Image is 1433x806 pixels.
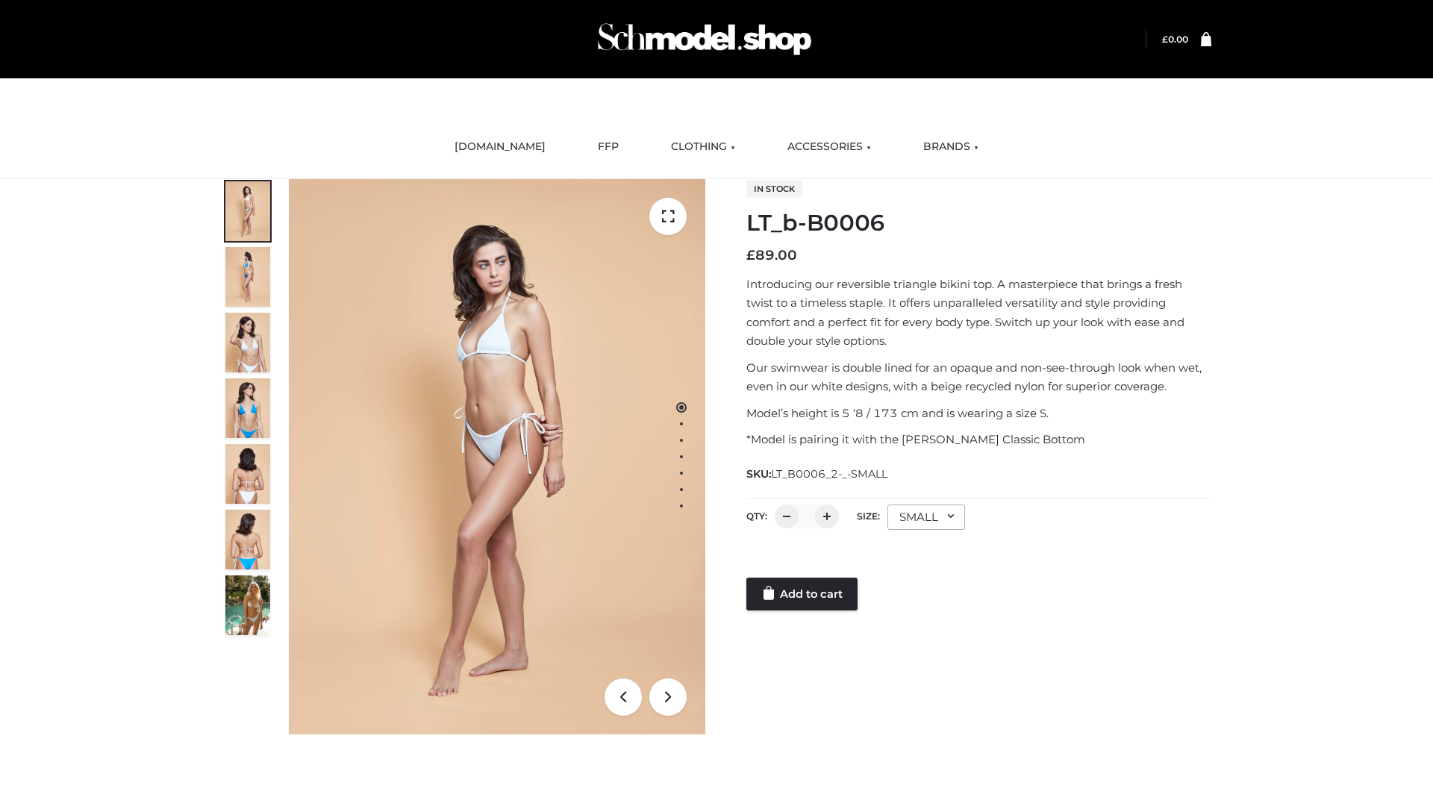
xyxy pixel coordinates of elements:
[1162,34,1188,45] bdi: 0.00
[225,181,270,241] img: ArielClassicBikiniTop_CloudNine_AzureSky_OW114ECO_1-scaled.jpg
[746,247,797,263] bdi: 89.00
[225,313,270,372] img: ArielClassicBikiniTop_CloudNine_AzureSky_OW114ECO_3-scaled.jpg
[857,510,880,522] label: Size:
[746,180,802,198] span: In stock
[225,247,270,307] img: ArielClassicBikiniTop_CloudNine_AzureSky_OW114ECO_2-scaled.jpg
[776,131,882,163] a: ACCESSORIES
[912,131,990,163] a: BRANDS
[746,510,767,522] label: QTY:
[746,578,858,610] a: Add to cart
[225,378,270,438] img: ArielClassicBikiniTop_CloudNine_AzureSky_OW114ECO_4-scaled.jpg
[746,404,1211,423] p: Model’s height is 5 ‘8 / 173 cm and is wearing a size S.
[887,504,965,530] div: SMALL
[443,131,557,163] a: [DOMAIN_NAME]
[225,575,270,635] img: Arieltop_CloudNine_AzureSky2.jpg
[1162,34,1168,45] span: £
[289,179,705,734] img: ArielClassicBikiniTop_CloudNine_AzureSky_OW114ECO_1
[746,247,755,263] span: £
[225,510,270,569] img: ArielClassicBikiniTop_CloudNine_AzureSky_OW114ECO_8-scaled.jpg
[746,465,889,483] span: SKU:
[593,10,817,69] img: Schmodel Admin 964
[587,131,630,163] a: FFP
[1162,34,1188,45] a: £0.00
[746,358,1211,396] p: Our swimwear is double lined for an opaque and non-see-through look when wet, even in our white d...
[225,444,270,504] img: ArielClassicBikiniTop_CloudNine_AzureSky_OW114ECO_7-scaled.jpg
[746,430,1211,449] p: *Model is pairing it with the [PERSON_NAME] Classic Bottom
[771,467,887,481] span: LT_B0006_2-_-SMALL
[746,275,1211,351] p: Introducing our reversible triangle bikini top. A masterpiece that brings a fresh twist to a time...
[660,131,746,163] a: CLOTHING
[746,210,1211,237] h1: LT_b-B0006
